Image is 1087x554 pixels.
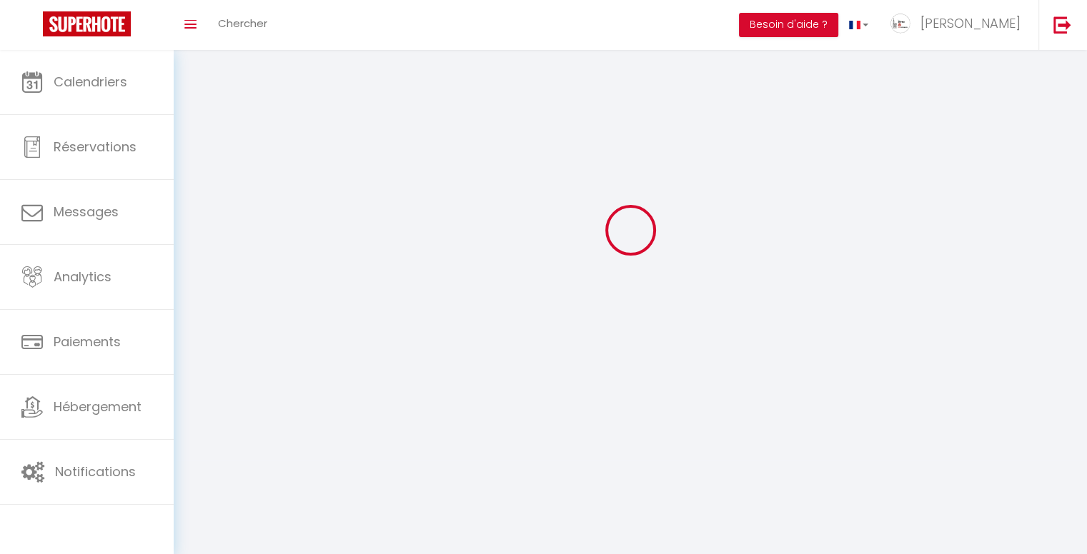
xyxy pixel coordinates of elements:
[54,138,137,156] span: Réservations
[54,268,111,286] span: Analytics
[54,73,127,91] span: Calendriers
[218,16,267,31] span: Chercher
[1053,16,1071,34] img: logout
[890,13,911,34] img: ...
[43,11,131,36] img: Super Booking
[54,398,142,415] span: Hébergement
[54,333,121,351] span: Paiements
[920,14,1021,32] span: [PERSON_NAME]
[739,13,838,37] button: Besoin d'aide ?
[11,6,54,49] button: Ouvrir le widget de chat LiveChat
[55,463,136,480] span: Notifications
[54,203,119,221] span: Messages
